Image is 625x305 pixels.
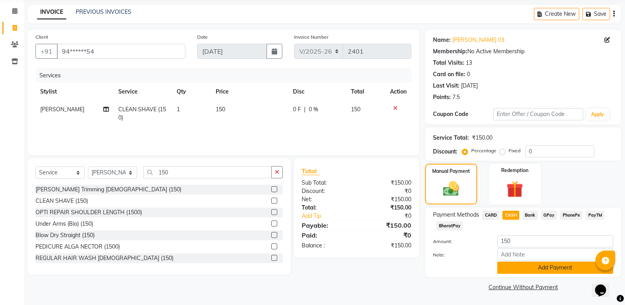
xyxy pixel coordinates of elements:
[211,83,288,101] th: Price
[452,93,460,101] div: 7.5
[522,211,538,220] span: Bank
[367,212,417,220] div: ₹0
[114,83,172,101] th: Service
[582,8,610,20] button: Save
[296,212,367,220] a: Add Tip
[35,243,120,251] div: PEDICURE ALGA NECTOR (1500)
[433,134,469,142] div: Service Total:
[351,106,360,113] span: 150
[143,166,272,178] input: Search or Scan
[296,204,356,212] div: Total:
[356,195,417,204] div: ₹150.00
[433,70,465,79] div: Card on file:
[197,34,208,41] label: Date
[433,59,464,67] div: Total Visits:
[57,44,185,59] input: Search by Name/Mobile/Email/Code
[172,83,211,101] th: Qty
[586,211,604,220] span: PayTM
[482,211,499,220] span: CARD
[296,179,356,187] div: Sub Total:
[472,134,493,142] div: ₹150.00
[497,235,613,247] input: Amount
[346,83,385,101] th: Total
[467,70,470,79] div: 0
[433,110,493,118] div: Coupon Code
[427,283,619,292] a: Continue Without Payment
[560,211,582,220] span: PhonePe
[356,187,417,195] div: ₹0
[356,204,417,212] div: ₹150.00
[296,195,356,204] div: Net:
[433,36,451,44] div: Name:
[586,109,609,120] button: Apply
[497,262,613,274] button: Add Payment
[501,167,528,174] label: Redemption
[356,221,417,230] div: ₹150.00
[304,105,306,114] span: |
[433,47,467,56] div: Membership:
[432,168,470,175] label: Manual Payment
[35,197,88,205] div: CLEAN SHAVE (150)
[436,221,463,230] span: BharatPay
[501,179,528,200] img: _gift.svg
[461,82,478,90] div: [DATE]
[216,106,225,113] span: 150
[35,185,181,194] div: [PERSON_NAME] Trimming [DEMOGRAPHIC_DATA] (150)
[356,241,417,250] div: ₹150.00
[502,211,519,220] span: CASH
[509,147,521,154] label: Fixed
[35,34,48,41] label: Client
[296,187,356,195] div: Discount:
[309,105,318,114] span: 0 %
[35,208,142,217] div: OPTI REPAIR SHOULDER LENGTH (1500)
[433,148,457,156] div: Discount:
[296,221,356,230] div: Payable:
[40,106,84,113] span: [PERSON_NAME]
[592,273,617,297] iframe: chat widget
[35,231,95,240] div: Blow Dry Straight (150)
[356,230,417,240] div: ₹0
[493,108,583,120] input: Enter Offer / Coupon Code
[35,83,114,101] th: Stylist
[497,248,613,260] input: Add Note
[433,211,479,219] span: Payment Methods
[385,83,411,101] th: Action
[294,34,328,41] label: Invoice Number
[296,241,356,250] div: Balance :
[452,36,504,44] a: [PERSON_NAME] 03
[35,254,174,262] div: REGULAR HAIR WASH [DEMOGRAPHIC_DATA] (150)
[37,5,66,19] a: INVOICE
[471,147,496,154] label: Percentage
[118,106,166,121] span: CLEAN SHAVE (150)
[433,82,459,90] div: Last Visit:
[427,238,491,245] label: Amount:
[438,180,464,198] img: _cash.svg
[466,59,472,67] div: 13
[293,105,301,114] span: 0 F
[534,8,579,20] button: Create New
[288,83,347,101] th: Disc
[433,47,613,56] div: No Active Membership
[433,93,451,101] div: Points:
[35,220,93,228] div: Under Arms (Bio) (150)
[296,230,356,240] div: Paid:
[76,8,131,15] a: PREVIOUS INVOICES
[541,211,557,220] span: GPay
[427,251,491,258] label: Note:
[36,68,417,83] div: Services
[177,106,180,113] span: 1
[356,179,417,187] div: ₹150.00
[35,44,58,59] button: +91
[302,167,320,175] span: Total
